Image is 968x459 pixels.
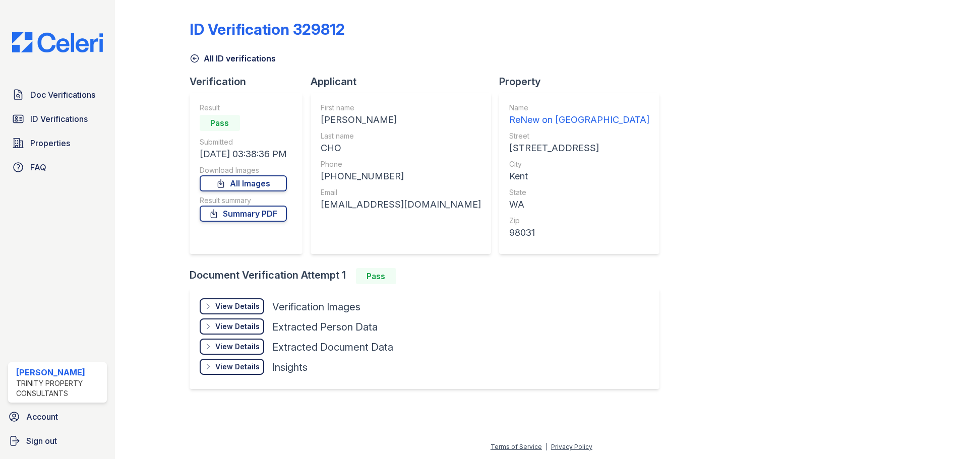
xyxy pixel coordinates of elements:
[30,161,46,173] span: FAQ
[509,187,649,198] div: State
[509,131,649,141] div: Street
[499,75,668,89] div: Property
[8,133,107,153] a: Properties
[215,321,260,332] div: View Details
[551,443,592,450] a: Privacy Policy
[190,75,311,89] div: Verification
[321,159,481,169] div: Phone
[509,103,649,113] div: Name
[509,226,649,240] div: 98031
[509,216,649,226] div: Zip
[509,103,649,127] a: Name ReNew on [GEOGRAPHIC_DATA]
[200,175,287,191] a: All Images
[311,75,499,89] div: Applicant
[190,52,276,64] a: All ID verifications
[8,157,107,177] a: FAQ
[26,411,58,423] span: Account
[509,169,649,183] div: Kent
[30,137,70,149] span: Properties
[272,300,360,314] div: Verification Images
[509,113,649,127] div: ReNew on [GEOGRAPHIC_DATA]
[190,268,668,284] div: Document Verification Attempt 1
[16,366,103,378] div: [PERSON_NAME]
[200,115,240,131] div: Pass
[272,340,393,354] div: Extracted Document Data
[8,85,107,105] a: Doc Verifications
[190,20,345,38] div: ID Verification 329812
[272,320,378,334] div: Extracted Person Data
[321,131,481,141] div: Last name
[321,103,481,113] div: First name
[16,378,103,399] div: Trinity Property Consultants
[272,360,308,374] div: Insights
[26,435,57,447] span: Sign out
[509,141,649,155] div: [STREET_ADDRESS]
[321,169,481,183] div: [PHONE_NUMBER]
[200,165,287,175] div: Download Images
[546,443,548,450] div: |
[200,195,287,206] div: Result summary
[8,109,107,129] a: ID Verifications
[321,198,481,212] div: [EMAIL_ADDRESS][DOMAIN_NAME]
[491,443,542,450] a: Terms of Service
[30,89,95,101] span: Doc Verifications
[4,431,111,451] a: Sign out
[30,113,88,125] span: ID Verifications
[200,103,287,113] div: Result
[4,32,111,52] img: CE_Logo_Blue-a8612792a0a2168367f1c8372b55b34899dd931a85d93a1a3d3e32e68fde9ad4.png
[321,187,481,198] div: Email
[200,147,287,161] div: [DATE] 03:38:36 PM
[200,137,287,147] div: Submitted
[509,159,649,169] div: City
[509,198,649,212] div: WA
[200,206,287,222] a: Summary PDF
[215,362,260,372] div: View Details
[321,141,481,155] div: CHO
[321,113,481,127] div: [PERSON_NAME]
[4,407,111,427] a: Account
[356,268,396,284] div: Pass
[215,342,260,352] div: View Details
[215,301,260,311] div: View Details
